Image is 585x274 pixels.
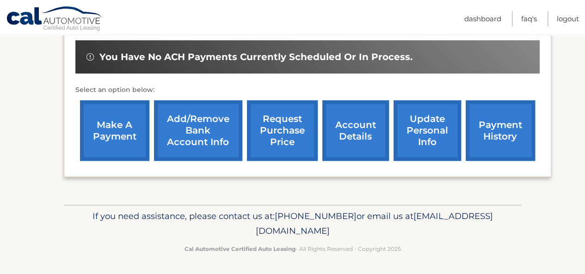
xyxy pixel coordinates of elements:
a: FAQ's [521,11,537,26]
p: Select an option below: [75,85,540,96]
strong: Cal Automotive Certified Auto Leasing [185,245,296,252]
a: update personal info [394,100,461,161]
a: Cal Automotive [6,6,103,33]
a: account details [322,100,389,161]
a: request purchase price [247,100,318,161]
span: [PHONE_NUMBER] [275,211,357,221]
p: - All Rights Reserved - Copyright 2025 [70,244,516,254]
a: Add/Remove bank account info [154,100,242,161]
a: make a payment [80,100,149,161]
p: If you need assistance, please contact us at: or email us at [70,209,516,238]
a: payment history [466,100,535,161]
a: Logout [557,11,579,26]
img: alert-white.svg [86,53,94,61]
span: You have no ACH payments currently scheduled or in process. [99,51,413,63]
a: Dashboard [464,11,501,26]
span: [EMAIL_ADDRESS][DOMAIN_NAME] [256,211,493,236]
